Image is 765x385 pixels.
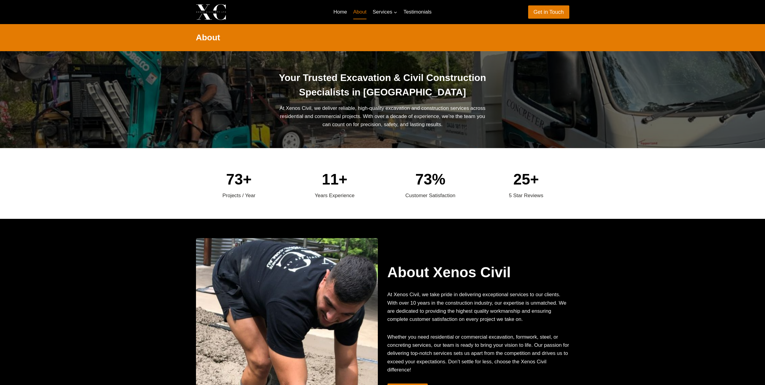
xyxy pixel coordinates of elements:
[387,262,569,283] h2: About Xenos Civil
[373,8,397,16] span: Services
[196,4,273,20] a: Xenos Civil
[387,167,474,191] div: 73%
[483,191,569,200] div: 5 Star Reviews
[292,167,378,191] div: 11+
[196,191,282,200] div: Projects / Year
[350,5,370,19] a: About
[196,4,226,20] img: Xenos Civil
[276,104,489,129] p: At Xenos Civil, we deliver reliable, high-quality excavation and construction services across res...
[196,167,282,191] div: 73+
[231,7,273,17] p: Xenos Civil
[387,333,569,374] p: Whether you need residential or commercial excavation, formwork, steel, or concreting services, o...
[196,31,569,44] h2: About
[528,5,569,18] a: Get in Touch
[292,191,378,200] div: Years Experience
[330,5,350,19] a: Home
[387,191,474,200] div: Customer Satisfaction
[387,290,569,323] p: At Xenos Civil, we take pride in delivering exceptional services to our clients. With over 10 yea...
[400,5,435,19] a: Testimonials
[370,5,401,19] a: Services
[330,5,435,19] nav: Primary Navigation
[483,167,569,191] div: 25+
[276,70,489,99] h1: Your Trusted Excavation & Civil Construction Specialists in [GEOGRAPHIC_DATA]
